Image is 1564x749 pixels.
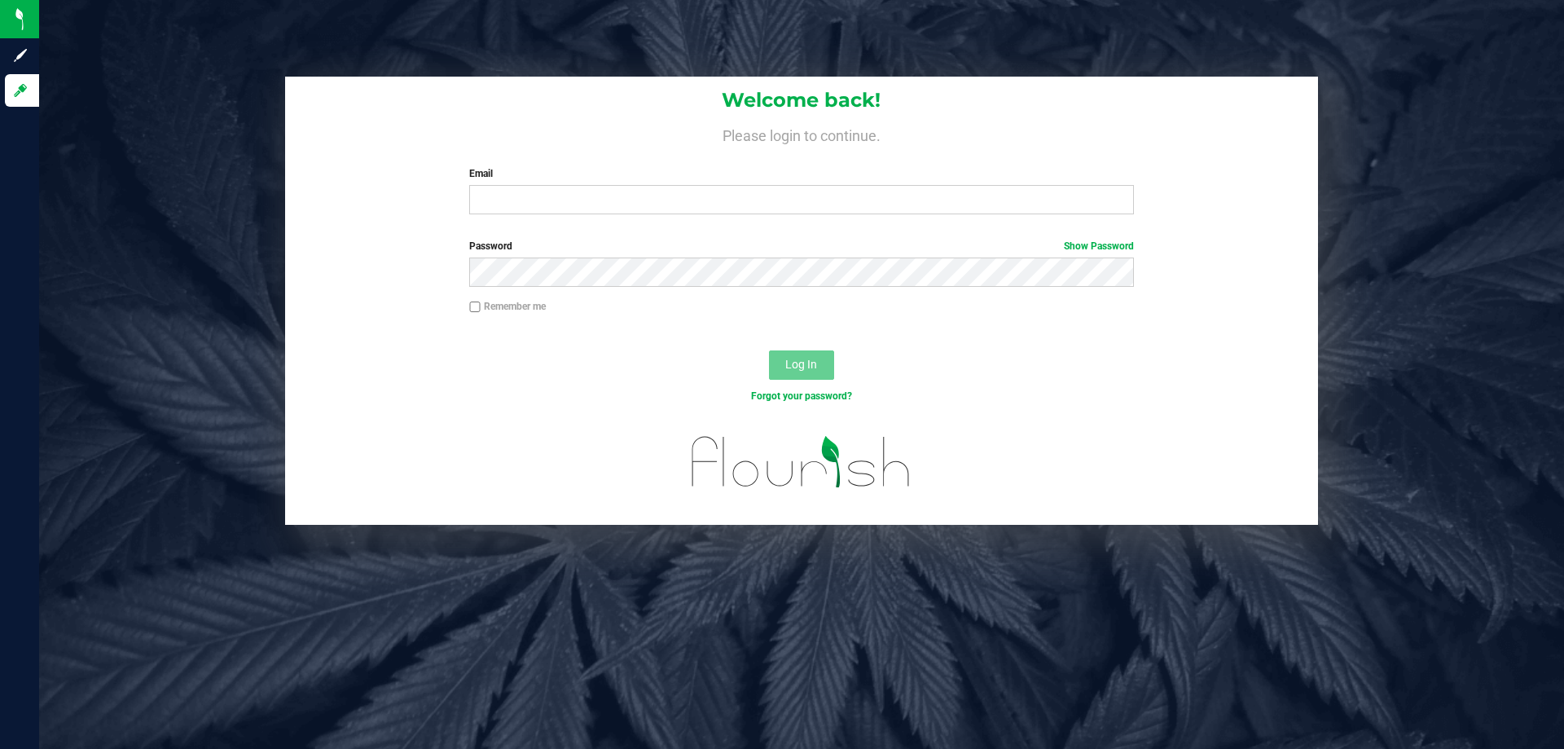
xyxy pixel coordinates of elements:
[12,47,29,64] inline-svg: Sign up
[285,124,1318,143] h4: Please login to continue.
[469,299,546,314] label: Remember me
[751,390,852,402] a: Forgot your password?
[785,358,817,371] span: Log In
[1064,240,1134,252] a: Show Password
[469,302,481,313] input: Remember me
[12,82,29,99] inline-svg: Log in
[769,350,834,380] button: Log In
[469,240,512,252] span: Password
[469,166,1133,181] label: Email
[672,421,930,504] img: flourish_logo.svg
[285,90,1318,111] h1: Welcome back!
